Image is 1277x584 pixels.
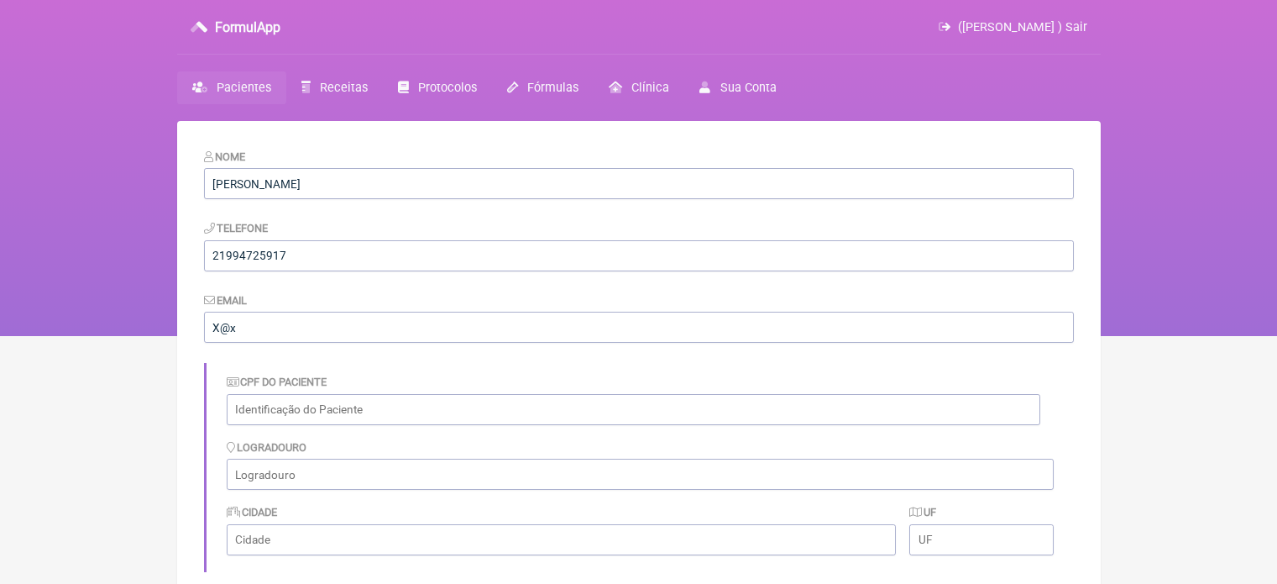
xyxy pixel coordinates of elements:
a: Fórmulas [492,71,594,104]
a: ([PERSON_NAME] ) Sair [939,20,1086,34]
span: Receitas [320,81,368,95]
h3: FormulApp [215,19,280,35]
a: Receitas [286,71,383,104]
a: Protocolos [383,71,492,104]
span: ([PERSON_NAME] ) Sair [958,20,1087,34]
a: Clínica [594,71,684,104]
input: paciente@email.com [204,312,1074,343]
span: Pacientes [217,81,271,95]
label: Telefone [204,222,269,234]
label: UF [909,506,936,518]
label: CPF do Paciente [227,376,327,388]
label: Cidade [227,506,278,518]
span: Protocolos [418,81,477,95]
input: Nome do Paciente [204,168,1074,199]
input: UF [909,524,1053,555]
label: Nome [204,150,246,163]
input: Identificação do Paciente [227,394,1040,425]
span: Clínica [631,81,669,95]
label: Logradouro [227,441,307,454]
span: Fórmulas [527,81,578,95]
a: Sua Conta [684,71,791,104]
label: Email [204,294,248,307]
a: Pacientes [177,71,286,104]
input: Cidade [227,524,897,555]
input: 21 9124 2137 [204,240,1074,271]
span: Sua Conta [720,81,777,95]
input: Logradouro [227,459,1054,490]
